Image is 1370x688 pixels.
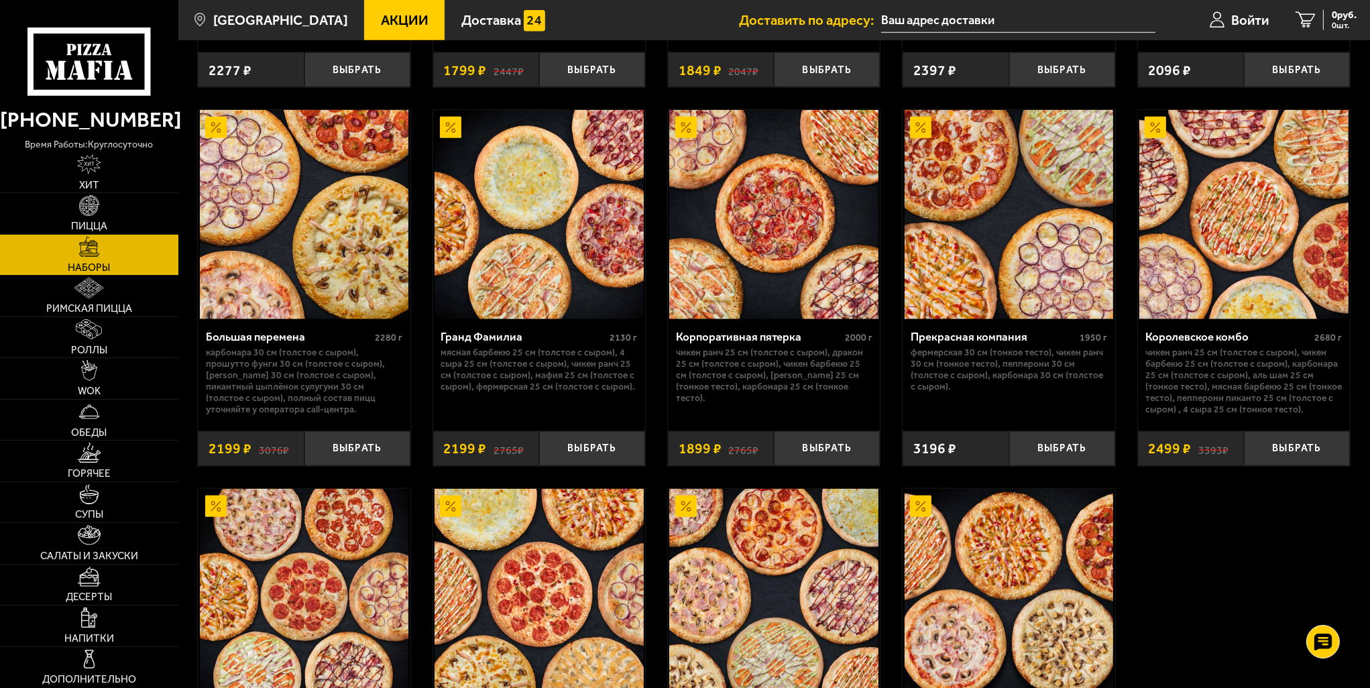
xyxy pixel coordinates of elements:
[40,551,138,561] span: Салаты и закуски
[675,496,697,517] img: Акционный
[1145,330,1311,343] div: Королевское комбо
[903,110,1115,319] a: АкционныйПрекрасная компания
[444,63,487,77] span: 1799 ₽
[905,110,1114,319] img: Прекрасная компания
[461,13,521,27] span: Доставка
[910,117,931,138] img: Акционный
[42,675,136,685] span: Дополнительно
[679,63,722,77] span: 1849 ₽
[444,441,487,455] span: 2199 ₽
[200,110,409,319] img: Большая перемена
[739,13,881,27] span: Доставить по адресу:
[71,345,107,355] span: Роллы
[440,117,461,138] img: Акционный
[494,63,524,77] s: 2447 ₽
[610,332,637,343] span: 2130 г
[440,496,461,517] img: Акционный
[1332,10,1357,20] span: 0 руб.
[1138,110,1350,319] a: АкционныйКоролевское комбо
[304,431,410,466] button: Выбрать
[209,441,251,455] span: 2199 ₽
[729,441,759,455] s: 2765 ₽
[259,441,289,455] s: 3076 ₽
[539,52,645,87] button: Выбрать
[494,441,524,455] s: 2765 ₽
[1244,52,1350,87] button: Выбрать
[375,332,402,343] span: 2280 г
[441,347,637,392] p: Мясная Барбекю 25 см (толстое с сыром), 4 сыра 25 см (толстое с сыром), Чикен Ранч 25 см (толстое...
[1231,13,1269,27] span: Войти
[910,496,931,517] img: Акционный
[1009,431,1115,466] button: Выбрать
[68,263,110,273] span: Наборы
[1139,110,1349,319] img: Королевское комбо
[381,13,429,27] span: Акции
[881,8,1155,33] input: Ваш адрес доставки
[441,330,606,343] div: Гранд Фамилиа
[79,180,99,190] span: Хит
[435,110,644,319] img: Гранд Фамилиа
[213,13,348,27] span: [GEOGRAPHIC_DATA]
[1149,63,1192,77] span: 2096 ₽
[913,63,956,77] span: 2397 ₽
[71,221,107,231] span: Пицца
[1149,441,1192,455] span: 2499 ₽
[206,347,402,415] p: Карбонара 30 см (толстое с сыром), Прошутто Фунги 30 см (толстое с сыром), [PERSON_NAME] 30 см (т...
[68,469,111,479] span: Горячее
[1145,117,1166,138] img: Акционный
[1145,347,1342,415] p: Чикен Ранч 25 см (толстое с сыром), Чикен Барбекю 25 см (толстое с сыром), Карбонара 25 см (толст...
[913,441,956,455] span: 3196 ₽
[668,110,880,319] a: АкционныйКорпоративная пятерка
[64,634,114,644] span: Напитки
[676,330,842,343] div: Корпоративная пятерка
[729,63,759,77] s: 2047 ₽
[209,63,251,77] span: 2277 ₽
[911,347,1107,392] p: Фермерская 30 см (тонкое тесто), Чикен Ранч 30 см (тонкое тесто), Пепперони 30 см (толстое с сыро...
[1009,52,1115,87] button: Выбрать
[66,592,112,602] span: Десерты
[679,441,722,455] span: 1899 ₽
[198,110,410,319] a: АкционныйБольшая перемена
[78,386,101,396] span: WOK
[1244,431,1350,466] button: Выбрать
[75,510,103,520] span: Супы
[46,304,132,314] span: Римская пицца
[71,428,107,438] span: Обеды
[205,496,227,517] img: Акционный
[774,431,880,466] button: Выбрать
[845,332,872,343] span: 2000 г
[433,110,645,319] a: АкционныйГранд Фамилиа
[669,110,878,319] img: Корпоративная пятерка
[206,330,372,343] div: Большая перемена
[1198,441,1229,455] s: 3393 ₽
[304,52,410,87] button: Выбрать
[539,431,645,466] button: Выбрать
[774,52,880,87] button: Выбрать
[1080,332,1107,343] span: 1950 г
[675,117,697,138] img: Акционный
[911,330,1076,343] div: Прекрасная компания
[524,10,545,32] img: 15daf4d41897b9f0e9f617042186c801.svg
[676,347,872,404] p: Чикен Ранч 25 см (толстое с сыром), Дракон 25 см (толстое с сыром), Чикен Барбекю 25 см (толстое ...
[1314,332,1342,343] span: 2680 г
[1332,21,1357,30] span: 0 шт.
[205,117,227,138] img: Акционный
